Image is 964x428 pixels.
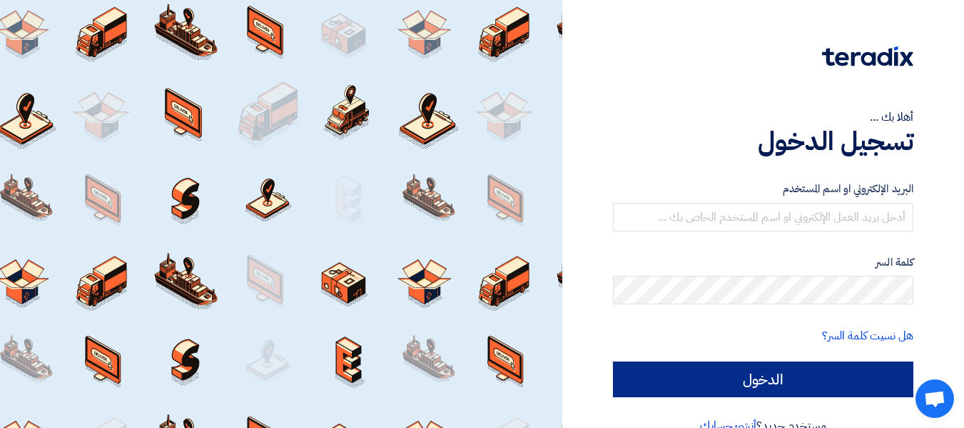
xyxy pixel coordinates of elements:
input: الدخول [613,362,913,397]
label: البريد الإلكتروني او اسم المستخدم [613,181,913,197]
h1: تسجيل الدخول [613,126,913,157]
label: كلمة السر [613,254,913,271]
input: أدخل بريد العمل الإلكتروني او اسم المستخدم الخاص بك ... [613,203,913,232]
div: أهلا بك ... [613,109,913,126]
div: Open chat [915,379,954,418]
a: هل نسيت كلمة السر؟ [822,327,913,344]
img: Teradix logo [822,46,913,66]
